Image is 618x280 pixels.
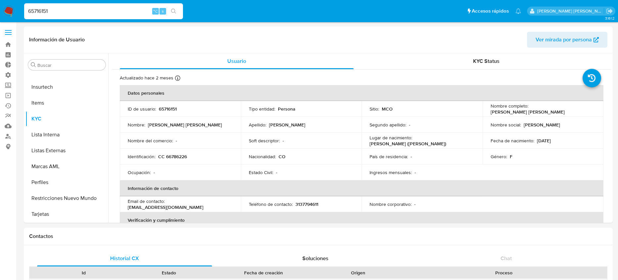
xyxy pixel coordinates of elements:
[537,8,604,14] p: giuliana.competiello@mercadolibre.com
[128,198,165,204] p: Email de contacto :
[29,233,607,240] h1: Contactos
[120,75,173,81] p: Actualizado hace 2 meses
[302,255,329,262] span: Soluciones
[524,122,560,128] p: [PERSON_NAME]
[537,138,551,144] p: [DATE]
[370,141,446,147] p: [PERSON_NAME] ([PERSON_NAME])
[31,62,36,68] button: Buscar
[176,138,177,144] p: -
[415,169,416,175] p: -
[414,201,416,207] p: -
[25,206,108,222] button: Tarjetas
[409,122,410,128] p: -
[120,85,603,101] th: Datos personales
[25,143,108,159] button: Listas Externas
[37,62,103,68] input: Buscar
[249,122,266,128] p: Apellido :
[276,169,277,175] p: -
[491,138,534,144] p: Fecha de nacimiento :
[154,169,155,175] p: -
[128,106,156,112] p: ID de usuario :
[227,57,246,65] span: Usuario
[320,269,396,276] div: Origen
[46,269,121,276] div: Id
[370,201,412,207] p: Nombre corporativo :
[25,111,108,127] button: KYC
[120,212,603,228] th: Verificación y cumplimiento
[29,36,85,43] h1: Información de Usuario
[128,122,145,128] p: Nombre :
[269,122,305,128] p: [PERSON_NAME]
[370,135,412,141] p: Lugar de nacimiento :
[25,174,108,190] button: Perfiles
[25,127,108,143] button: Lista Interna
[491,109,565,115] p: [PERSON_NAME] [PERSON_NAME]
[249,201,293,207] p: Teléfono de contacto :
[249,154,276,160] p: Nacionalidad :
[120,180,603,196] th: Información de contacto
[131,269,206,276] div: Estado
[491,122,521,128] p: Nombre social :
[24,7,183,16] input: Buscar usuario o caso...
[510,154,512,160] p: F
[370,122,406,128] p: Segundo apellido :
[159,106,177,112] p: 65716151
[606,8,613,15] a: Salir
[527,32,607,48] button: Ver mirada por persona
[472,8,509,15] span: Accesos rápidos
[405,269,602,276] div: Proceso
[148,122,222,128] p: [PERSON_NAME] [PERSON_NAME]
[110,255,139,262] span: Historial CX
[158,154,187,160] p: CC 66786226
[536,32,592,48] span: Ver mirada por persona
[162,8,164,14] span: s
[370,106,379,112] p: Sitio :
[25,79,108,95] button: Insurtech
[128,169,151,175] p: Ocupación :
[216,269,311,276] div: Fecha de creación
[153,8,158,14] span: ⌥
[278,106,295,112] p: Persona
[473,57,500,65] span: KYC Status
[370,169,412,175] p: Ingresos mensuales :
[283,138,284,144] p: -
[249,106,275,112] p: Tipo entidad :
[249,138,280,144] p: Soft descriptor :
[411,154,412,160] p: -
[249,169,273,175] p: Estado Civil :
[279,154,286,160] p: CO
[167,7,180,16] button: search-icon
[515,8,521,14] a: Notificaciones
[295,201,318,207] p: 3137794611
[491,103,528,109] p: Nombre completo :
[25,159,108,174] button: Marcas AML
[491,154,507,160] p: Género :
[25,190,108,206] button: Restricciones Nuevo Mundo
[128,204,203,210] p: [EMAIL_ADDRESS][DOMAIN_NAME]
[501,255,512,262] span: Chat
[25,95,108,111] button: Items
[128,154,155,160] p: Identificación :
[370,154,408,160] p: País de residencia :
[128,138,173,144] p: Nombre del comercio :
[382,106,393,112] p: MCO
